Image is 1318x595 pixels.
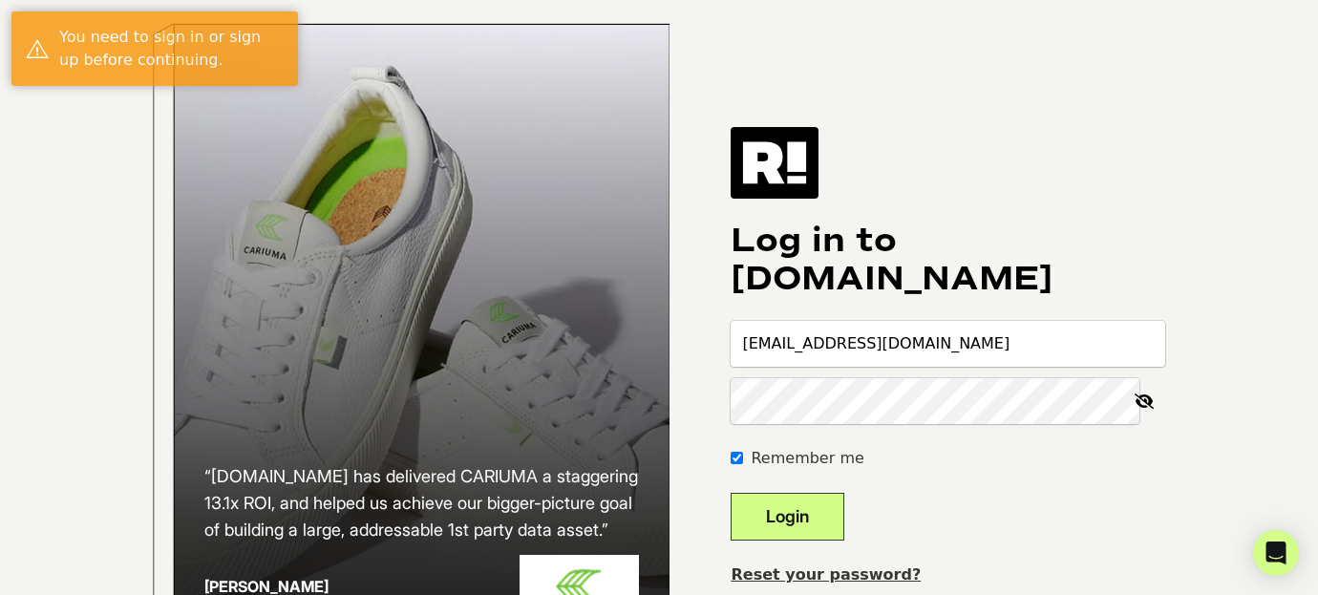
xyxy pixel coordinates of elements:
[59,26,284,72] div: You need to sign in or sign up before continuing.
[204,463,640,543] h2: “[DOMAIN_NAME] has delivered CARIUMA a staggering 13.1x ROI, and helped us achieve our bigger-pic...
[731,321,1165,367] input: Email
[731,127,818,198] img: Retention.com
[751,447,863,470] label: Remember me
[731,493,844,541] button: Login
[1253,530,1299,576] div: Open Intercom Messenger
[731,565,921,584] a: Reset your password?
[731,222,1165,298] h1: Log in to [DOMAIN_NAME]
